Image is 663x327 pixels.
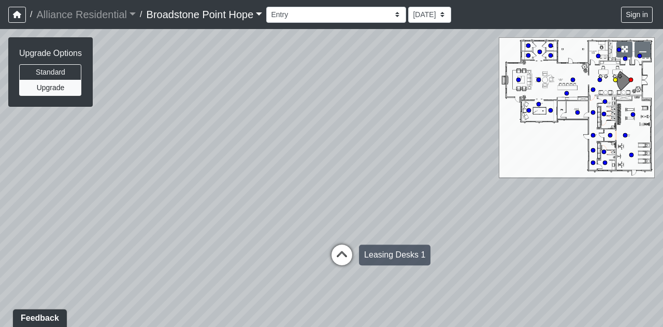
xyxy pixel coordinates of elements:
button: Upgrade [19,80,81,96]
h6: Upgrade Options [19,48,82,58]
a: Alliance Residential [36,4,136,25]
a: Broadstone Point Hope [147,4,263,25]
button: Sign in [621,7,653,23]
span: / [136,4,146,25]
button: Standard [19,64,81,80]
iframe: Ybug feedback widget [8,306,69,327]
div: Leasing Desks 1 [359,245,430,265]
span: / [26,4,36,25]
